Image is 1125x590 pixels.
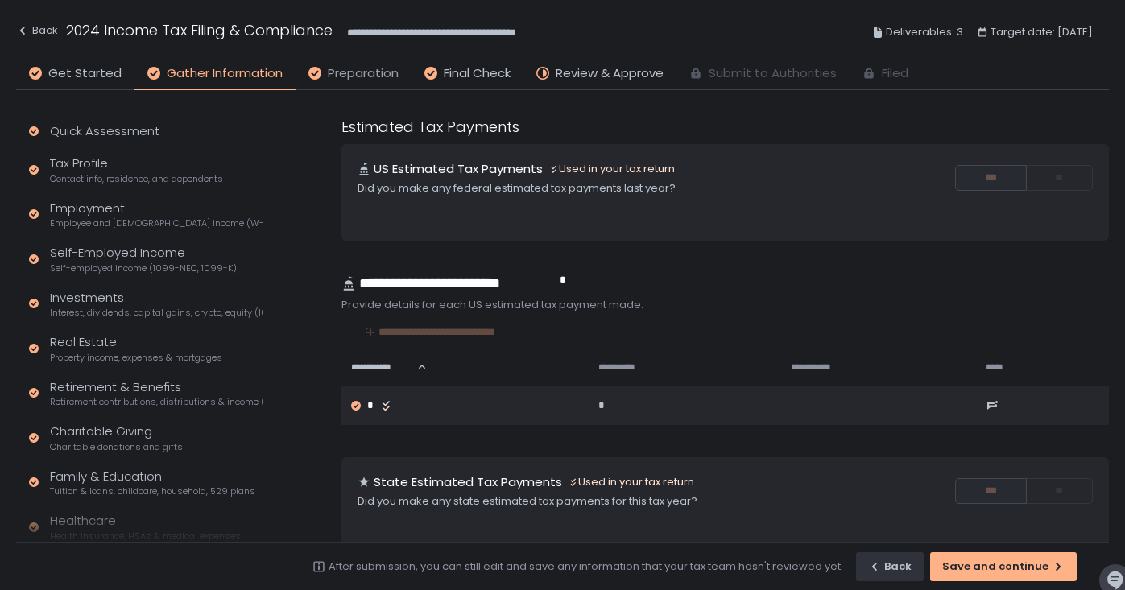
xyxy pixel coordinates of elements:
button: Back [856,552,924,581]
span: Interest, dividends, capital gains, crypto, equity (1099s, K-1s) [50,307,263,319]
span: Filed [882,64,908,83]
div: Quick Assessment [50,122,159,141]
span: Retirement contributions, distributions & income (1099-R, 5498) [50,396,263,408]
div: Charitable Giving [50,423,183,453]
div: Employment [50,200,263,230]
div: Back [16,21,58,40]
div: Real Estate [50,333,222,364]
div: Used in your tax return [549,162,675,176]
div: Self-Employed Income [50,244,237,274]
span: Get Started [48,64,122,83]
div: After submission, you can still edit and save any information that your tax team hasn't reviewed ... [329,559,843,574]
div: Family & Education [50,468,255,498]
h1: Estimated Tax Payments [341,116,519,138]
div: Provide details for each US estimated tax payment made. [341,298,1109,312]
div: Used in your tax return [569,475,694,489]
div: Healthcare [50,512,241,543]
div: Did you make any state estimated tax payments for this tax year? [358,494,891,509]
span: Contact info, residence, and dependents [50,173,223,185]
div: Save and continue [942,559,1065,574]
button: Back [16,19,58,46]
div: Tax Profile [50,155,223,185]
span: Review & Approve [556,64,664,83]
h1: 2024 Income Tax Filing & Compliance [66,19,333,41]
span: Charitable donations and gifts [50,441,183,453]
h1: State Estimated Tax Payments [374,473,562,492]
span: Self-employed income (1099-NEC, 1099-K) [50,262,237,274]
span: Deliverables: 3 [886,23,963,42]
button: Save and continue [930,552,1077,581]
div: Did you make any federal estimated tax payments last year? [358,181,891,196]
div: Retirement & Benefits [50,378,263,409]
span: Target date: [DATE] [991,23,1093,42]
span: Preparation [328,64,399,83]
span: Employee and [DEMOGRAPHIC_DATA] income (W-2s) [50,217,263,229]
span: Tuition & loans, childcare, household, 529 plans [50,485,255,497]
h1: US Estimated Tax Payments [374,160,543,179]
span: Property income, expenses & mortgages [50,352,222,364]
div: Back [868,559,912,574]
span: Submit to Authorities [709,64,837,83]
span: Gather Information [167,64,283,83]
span: Final Check [444,64,511,83]
span: Health insurance, HSAs & medical expenses [50,530,241,543]
div: Investments [50,289,263,320]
